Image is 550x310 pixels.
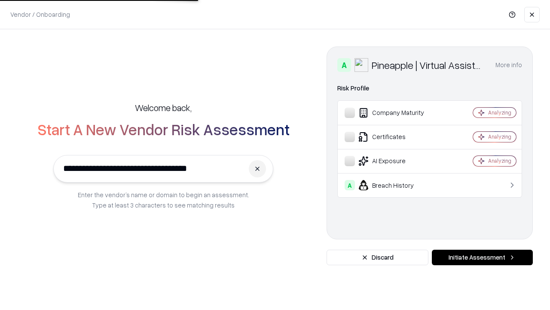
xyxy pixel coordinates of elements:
[488,133,511,140] div: Analyzing
[337,83,522,93] div: Risk Profile
[10,10,70,19] p: Vendor / Onboarding
[345,180,355,190] div: A
[345,132,447,142] div: Certificates
[78,189,249,210] p: Enter the vendor’s name or domain to begin an assessment. Type at least 3 characters to see match...
[345,180,447,190] div: Breach History
[337,58,351,72] div: A
[37,121,290,138] h2: Start A New Vendor Risk Assessment
[488,109,511,116] div: Analyzing
[345,156,447,166] div: AI Exposure
[372,58,485,72] div: Pineapple | Virtual Assistant Agency
[327,250,428,265] button: Discard
[354,58,368,72] img: Pineapple | Virtual Assistant Agency
[135,102,192,114] h5: Welcome back,
[345,108,447,118] div: Company Maturity
[432,250,533,265] button: Initiate Assessment
[488,157,511,164] div: Analyzing
[495,57,522,73] button: More info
